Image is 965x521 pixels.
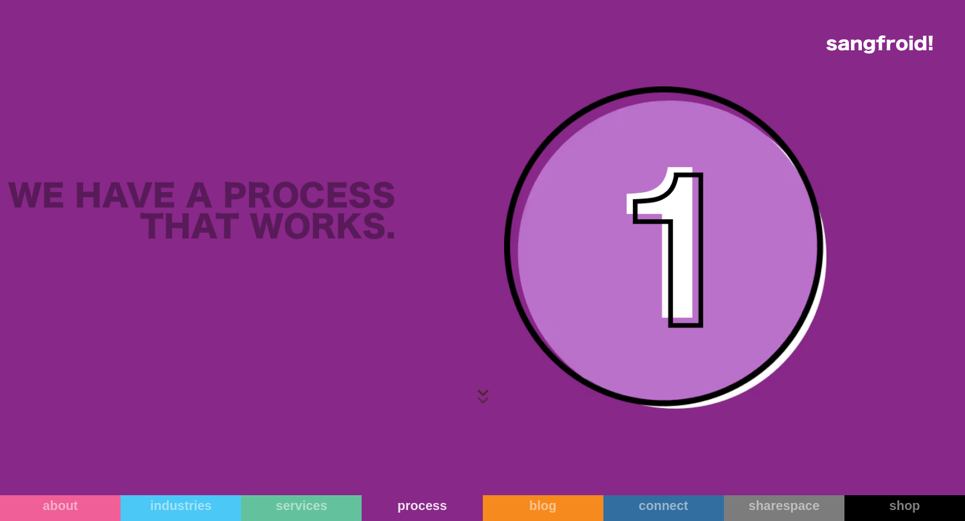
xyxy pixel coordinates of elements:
[844,495,965,521] a: shop
[121,495,241,521] a: industries
[241,495,362,521] a: services
[483,495,603,521] a: blog
[483,498,603,513] div: blog
[826,35,933,54] img: logo
[724,498,844,513] div: sharespace
[603,495,724,521] a: connect
[603,498,724,513] div: connect
[844,498,965,513] div: shop
[362,498,482,513] div: process
[362,495,482,521] a: process
[121,498,241,513] div: industries
[724,495,844,521] a: sharespace
[241,498,362,513] div: services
